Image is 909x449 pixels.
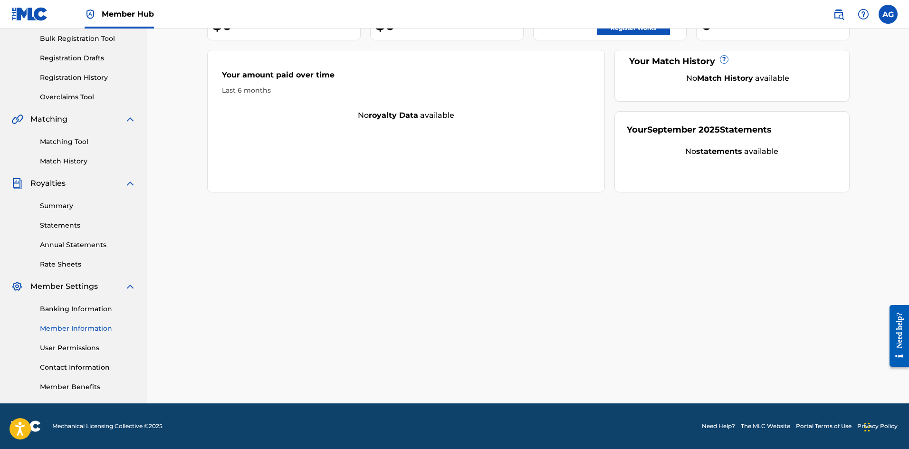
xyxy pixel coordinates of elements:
[882,298,909,374] iframe: Resource Center
[40,240,136,250] a: Annual Statements
[11,420,41,432] img: logo
[864,413,870,441] div: Arrastrar
[124,281,136,292] img: expand
[697,74,753,83] strong: Match History
[40,259,136,269] a: Rate Sheets
[857,422,898,430] a: Privacy Policy
[11,281,23,292] img: Member Settings
[639,73,837,84] div: No available
[833,9,844,20] img: search
[11,7,48,21] img: MLC Logo
[702,422,735,430] a: Need Help?
[40,201,136,211] a: Summary
[854,5,873,24] div: Help
[40,73,136,83] a: Registration History
[879,5,898,24] div: User Menu
[40,304,136,314] a: Banking Information
[40,324,136,334] a: Member Information
[124,114,136,125] img: expand
[40,363,136,373] a: Contact Information
[11,114,23,125] img: Matching
[627,124,772,136] div: Your Statements
[741,422,790,430] a: The MLC Website
[40,53,136,63] a: Registration Drafts
[40,220,136,230] a: Statements
[40,382,136,392] a: Member Benefits
[858,9,869,20] img: help
[369,111,418,120] strong: royalty data
[720,56,728,63] span: ?
[40,137,136,147] a: Matching Tool
[52,422,163,430] span: Mechanical Licensing Collective © 2025
[796,422,852,430] a: Portal Terms of Use
[124,178,136,189] img: expand
[30,114,67,125] span: Matching
[30,178,66,189] span: Royalties
[861,403,909,449] iframe: Chat Widget
[627,55,837,68] div: Your Match History
[11,178,23,189] img: Royalties
[696,147,742,156] strong: statements
[40,343,136,353] a: User Permissions
[208,110,605,121] div: No available
[222,69,591,86] div: Your amount paid over time
[647,124,720,135] span: September 2025
[102,9,154,19] span: Member Hub
[40,156,136,166] a: Match History
[861,403,909,449] div: Widget de chat
[40,92,136,102] a: Overclaims Tool
[85,9,96,20] img: Top Rightsholder
[829,5,848,24] a: Public Search
[222,86,591,96] div: Last 6 months
[627,146,837,157] div: No available
[40,34,136,44] a: Bulk Registration Tool
[30,281,98,292] span: Member Settings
